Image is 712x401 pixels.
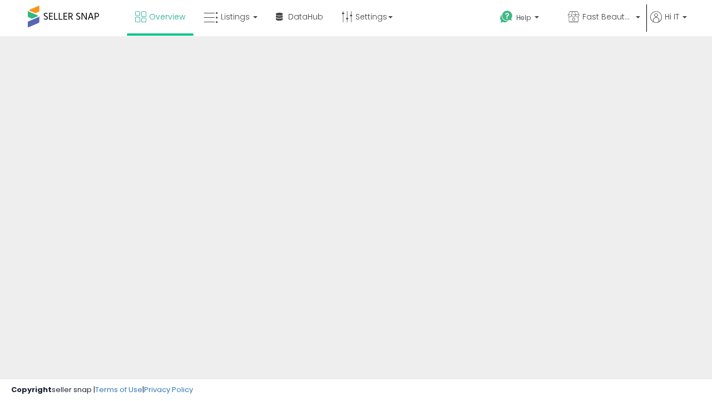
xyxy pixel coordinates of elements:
[491,2,558,36] a: Help
[665,11,679,22] span: Hi IT
[11,384,52,395] strong: Copyright
[500,10,513,24] i: Get Help
[95,384,142,395] a: Terms of Use
[144,384,193,395] a: Privacy Policy
[650,11,687,36] a: Hi IT
[11,385,193,395] div: seller snap | |
[149,11,185,22] span: Overview
[288,11,323,22] span: DataHub
[582,11,632,22] span: Fast Beauty ([GEOGRAPHIC_DATA])
[221,11,250,22] span: Listings
[516,13,531,22] span: Help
